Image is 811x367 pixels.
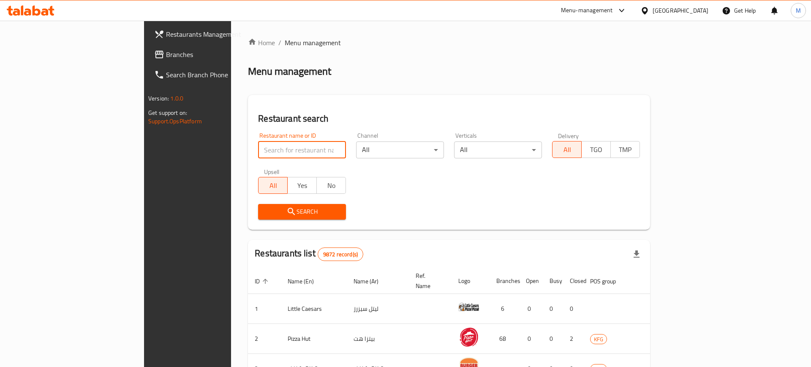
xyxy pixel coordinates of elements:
button: All [552,141,582,158]
span: Name (En) [288,276,325,286]
th: Busy [543,268,563,294]
td: 0 [519,324,543,354]
input: Search for restaurant name or ID.. [258,141,346,158]
div: All [454,141,542,158]
img: Pizza Hut [458,326,479,348]
a: Branches [147,44,280,65]
span: Ref. Name [416,271,441,291]
nav: breadcrumb [248,38,650,48]
span: M [796,6,801,15]
button: TGO [581,141,611,158]
button: Yes [287,177,317,194]
button: Search [258,204,346,220]
th: Closed [563,268,583,294]
span: 1.0.0 [170,93,183,104]
div: All [356,141,444,158]
span: Yes [291,179,313,192]
td: 6 [490,294,519,324]
span: TMP [614,144,637,156]
td: ليتل سيزرز [347,294,409,324]
span: ID [255,276,271,286]
td: 68 [490,324,519,354]
td: بيتزا هت [347,324,409,354]
td: Pizza Hut [281,324,347,354]
div: [GEOGRAPHIC_DATA] [653,6,708,15]
img: Little Caesars [458,296,479,318]
td: 0 [543,294,563,324]
th: Logo [452,268,490,294]
span: Name (Ar) [354,276,389,286]
span: Restaurants Management [166,29,273,39]
li: / [278,38,281,48]
span: KFG [591,334,607,344]
span: Branches [166,49,273,60]
td: 2 [563,324,583,354]
button: No [316,177,346,194]
span: Get support on: [148,107,187,118]
h2: Restaurants list [255,247,363,261]
div: Export file [626,244,647,264]
td: 0 [519,294,543,324]
span: POS group [590,276,627,286]
span: All [556,144,578,156]
button: TMP [610,141,640,158]
label: Upsell [264,169,280,174]
td: Little Caesars [281,294,347,324]
span: Search [265,207,339,217]
td: 0 [563,294,583,324]
td: 0 [543,324,563,354]
span: No [320,179,343,192]
h2: Menu management [248,65,331,78]
a: Support.OpsPlatform [148,116,202,127]
span: Search Branch Phone [166,70,273,80]
div: Menu-management [561,5,613,16]
span: All [262,179,284,192]
span: TGO [585,144,607,156]
th: Open [519,268,543,294]
a: Restaurants Management [147,24,280,44]
button: All [258,177,288,194]
h2: Restaurant search [258,112,640,125]
th: Branches [490,268,519,294]
span: Version: [148,93,169,104]
span: 9872 record(s) [318,250,363,258]
label: Delivery [558,133,579,139]
div: Total records count [318,247,363,261]
a: Search Branch Phone [147,65,280,85]
span: Menu management [285,38,341,48]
